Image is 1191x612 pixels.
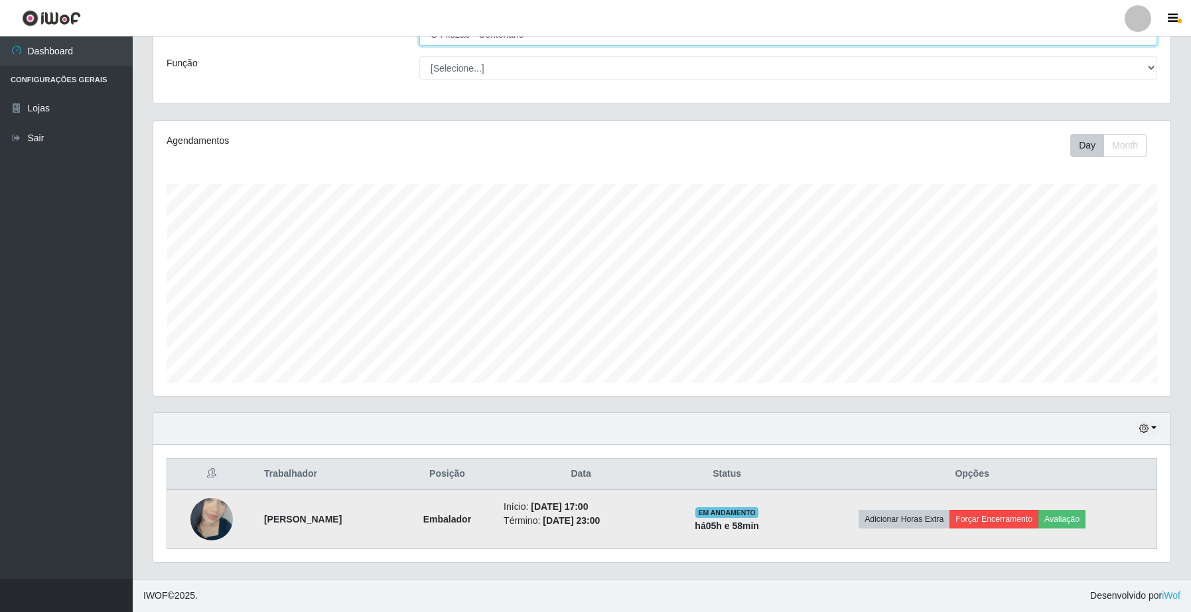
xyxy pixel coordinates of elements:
strong: [PERSON_NAME] [264,514,342,524]
a: iWof [1162,590,1180,601]
strong: há 05 h e 58 min [695,520,759,531]
img: 1751387088285.jpeg [190,481,233,557]
th: Trabalhador [256,459,399,490]
th: Status [666,459,788,490]
span: IWOF [143,590,168,601]
li: Término: [504,514,658,528]
th: Data [496,459,666,490]
span: © 2025 . [143,589,198,603]
div: Agendamentos [167,134,568,148]
div: Toolbar with button groups [1070,134,1157,157]
button: Avaliação [1038,510,1086,528]
time: [DATE] 23:00 [543,515,600,526]
label: Função [167,56,198,70]
time: [DATE] 17:00 [531,501,588,512]
button: Month [1103,134,1147,157]
th: Opções [788,459,1156,490]
div: First group [1070,134,1147,157]
span: Desenvolvido por [1090,589,1180,603]
li: Início: [504,500,658,514]
strong: Embalador [423,514,471,524]
th: Posição [399,459,496,490]
button: Forçar Encerramento [949,510,1038,528]
button: Day [1070,134,1104,157]
span: EM ANDAMENTO [695,507,758,518]
img: CoreUI Logo [22,10,81,27]
button: Adicionar Horas Extra [859,510,949,528]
